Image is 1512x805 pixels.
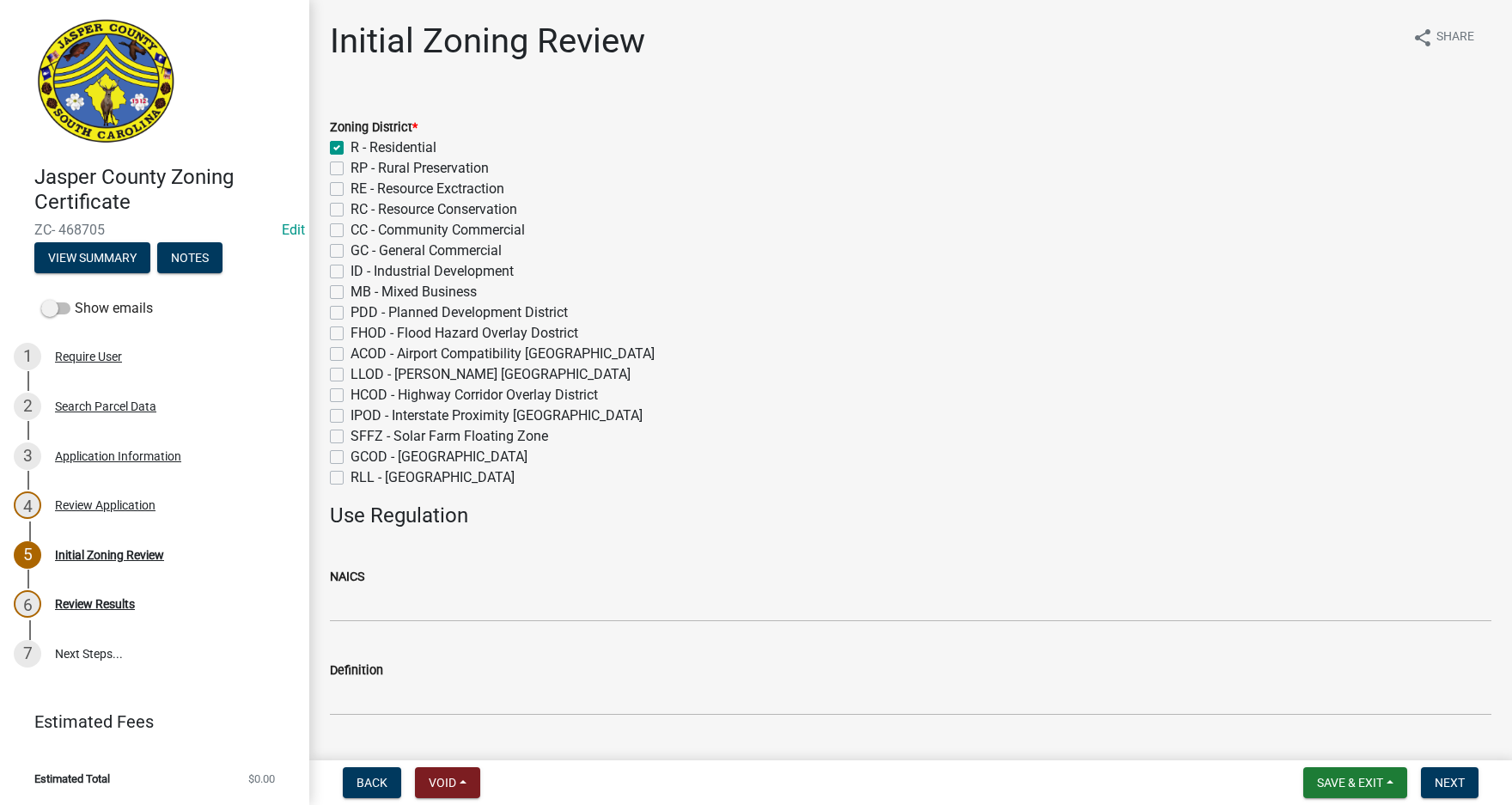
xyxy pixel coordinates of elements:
span: $0.00 [248,773,275,784]
label: RP - Rural Preservation [351,158,489,179]
span: Share [1436,27,1474,48]
div: 6 [14,590,41,618]
div: 4 [14,491,41,519]
div: Require User [55,351,122,363]
span: Save & Exit [1317,776,1383,790]
label: R - Residential [351,137,436,158]
button: Back [343,767,401,798]
label: RLL - [GEOGRAPHIC_DATA] [351,467,515,488]
button: shareShare [1399,21,1488,54]
h1: Initial Zoning Review [330,21,645,62]
wm-modal-confirm: Notes [157,252,223,265]
label: PDD - Planned Development District [351,302,568,323]
span: ZC- 468705 [34,222,275,238]
div: Review Application [55,499,155,511]
a: Edit [282,222,305,238]
label: RE - Resource Exctraction [351,179,504,199]
button: Next [1421,767,1478,798]
label: MB - Mixed Business [351,282,477,302]
div: 5 [14,541,41,569]
label: FHOD - Flood Hazard Overlay Dostrict [351,323,578,344]
div: Application Information [55,450,181,462]
a: Estimated Fees [14,704,282,739]
img: Jasper County, South Carolina [34,18,178,147]
label: NAICS [330,571,365,583]
button: View Summary [34,242,150,273]
label: GC - General Commercial [351,241,502,261]
div: Review Results [55,598,135,610]
span: Estimated Total [34,773,110,784]
button: Save & Exit [1303,767,1407,798]
label: ACOD - Airport Compatibility [GEOGRAPHIC_DATA] [351,344,655,364]
span: Next [1435,776,1465,790]
label: ID - Industrial Development [351,261,514,282]
label: LLOD - [PERSON_NAME] [GEOGRAPHIC_DATA] [351,364,631,385]
label: IPOD - Interstate Proximity [GEOGRAPHIC_DATA] [351,406,643,426]
span: Back [357,776,387,790]
button: Notes [157,242,223,273]
label: Show emails [41,298,153,319]
div: 7 [14,640,41,668]
div: Initial Zoning Review [55,549,164,561]
span: Void [429,776,456,790]
button: Void [415,767,480,798]
h4: Use Regulation [330,503,1491,528]
div: Search Parcel Data [55,400,156,412]
div: 3 [14,442,41,470]
label: SFFZ - Solar Farm Floating Zone [351,426,548,447]
label: GCOD - [GEOGRAPHIC_DATA] [351,447,527,467]
label: HCOD - Highway Corridor Overlay District [351,385,598,406]
label: CC - Community Commercial [351,220,525,241]
wm-modal-confirm: Edit Application Number [282,222,305,238]
wm-modal-confirm: Summary [34,252,150,265]
label: Zoning District [330,122,418,134]
div: 2 [14,393,41,420]
label: Definition [330,665,383,677]
label: RC - Resource Conservation [351,199,517,220]
i: share [1412,27,1433,48]
div: 1 [14,343,41,370]
h4: Jasper County Zoning Certificate [34,165,296,215]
